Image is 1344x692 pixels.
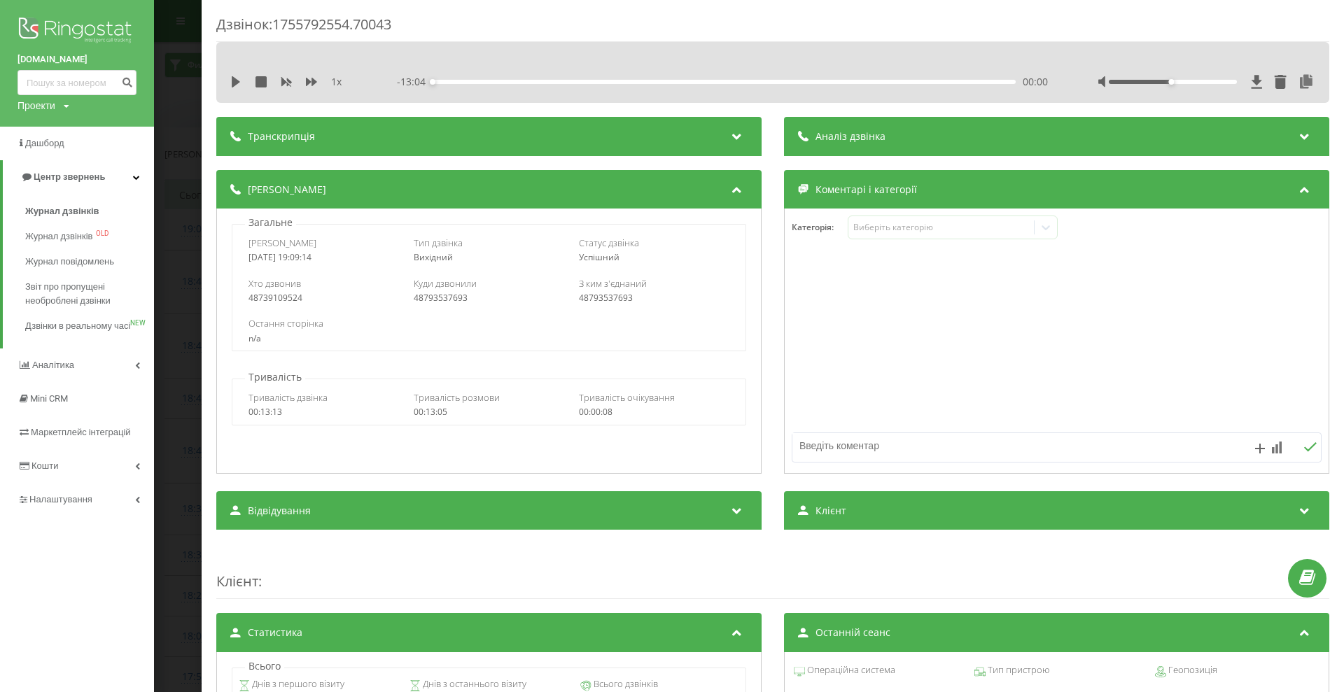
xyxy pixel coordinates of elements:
[25,204,99,218] span: Журнал дзвінків
[414,251,453,263] span: Вихідний
[579,251,619,263] span: Успішний
[414,391,500,404] span: Тривалість розмови
[25,249,154,274] a: Журнал повідомлень
[248,183,326,197] span: [PERSON_NAME]
[3,160,154,194] a: Центр звернень
[1166,663,1217,677] span: Геопозиція
[792,223,848,232] h4: Категорія :
[414,277,477,290] span: Куди дзвонили
[32,360,74,370] span: Аналiтика
[25,274,154,313] a: Звіт про пропущені необроблені дзвінки
[248,293,399,303] div: 48739109524
[25,319,130,333] span: Дзвінки в реальному часі
[29,494,92,504] span: Налаштування
[579,391,675,404] span: Тривалість очікування
[579,277,647,290] span: З ким з'єднаний
[25,199,154,224] a: Журнал дзвінків
[248,626,302,640] span: Статистика
[25,138,64,148] span: Дашборд
[815,626,890,640] span: Останній сеанс
[245,370,305,384] p: Тривалість
[331,75,342,89] span: 1 x
[248,407,399,417] div: 00:13:13
[248,317,323,330] span: Остання сторінка
[815,504,846,518] span: Клієнт
[216,15,1329,42] div: Дзвінок : 1755792554.70043
[248,334,729,344] div: n/a
[579,236,639,249] span: Статус дзвінка
[248,129,315,143] span: Транскрипція
[591,677,658,691] span: Всього дзвінків
[1169,79,1175,85] div: Accessibility label
[17,99,55,113] div: Проекти
[25,230,92,243] span: Журнал дзвінків
[17,14,136,49] img: Ringostat logo
[986,663,1049,677] span: Тип пристрою
[1023,75,1048,89] span: 00:00
[805,663,895,677] span: Операційна система
[579,293,729,303] div: 48793537693
[245,216,296,230] p: Загальне
[815,183,917,197] span: Коментарі і категорії
[34,171,105,182] span: Центр звернень
[250,677,344,691] span: Днів з першого візиту
[579,407,729,417] div: 00:00:08
[31,427,131,437] span: Маркетплейс інтеграцій
[397,75,433,89] span: - 13:04
[31,460,58,471] span: Кошти
[248,236,316,249] span: [PERSON_NAME]
[25,224,154,249] a: Журнал дзвінківOLD
[421,677,526,691] span: Днів з останнього візиту
[216,544,1329,599] div: :
[216,572,258,591] span: Клієнт
[25,255,114,269] span: Журнал повідомлень
[25,280,147,308] span: Звіт про пропущені необроблені дзвінки
[248,253,399,262] div: [DATE] 19:09:14
[853,222,1028,233] div: Виберіть категорію
[30,393,68,404] span: Mini CRM
[248,391,328,404] span: Тривалість дзвінка
[17,52,136,66] a: [DOMAIN_NAME]
[430,79,435,85] div: Accessibility label
[25,313,154,339] a: Дзвінки в реальному часіNEW
[815,129,885,143] span: Аналіз дзвінка
[414,293,564,303] div: 48793537693
[414,236,463,249] span: Тип дзвінка
[248,504,311,518] span: Відвідування
[17,70,136,95] input: Пошук за номером
[245,659,284,673] p: Всього
[248,277,301,290] span: Хто дзвонив
[414,407,564,417] div: 00:13:05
